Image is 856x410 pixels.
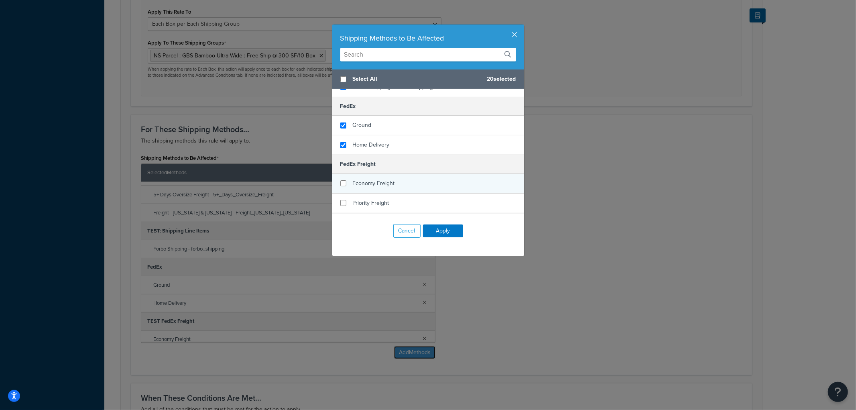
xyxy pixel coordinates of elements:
[353,179,395,188] span: Economy Freight
[332,155,524,173] h5: FedEx Freight
[423,224,463,237] button: Apply
[332,213,524,232] h5: TEST FedEx Freight
[332,69,524,89] div: 20 selected
[353,141,390,149] span: Home Delivery
[393,224,421,238] button: Cancel
[332,97,524,116] h5: FedEx
[353,83,433,91] span: Forbo Shipping - forbo_shipping
[353,199,389,207] span: Priority Freight
[353,121,372,129] span: Ground
[340,48,516,61] input: Search
[340,33,516,44] div: Shipping Methods to Be Affected
[353,73,481,85] span: Select All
